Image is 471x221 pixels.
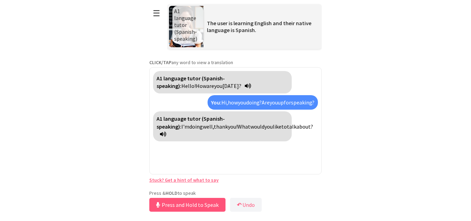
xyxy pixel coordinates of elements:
strong: A1 language tutor (Spanish-speaking): [157,75,225,89]
span: you [214,82,222,89]
span: about? [297,123,313,130]
span: for [284,99,291,106]
span: doing [189,123,203,130]
span: What [238,123,250,130]
span: I'm [181,123,189,130]
b: ↶ [237,201,241,208]
div: Click to translate [153,111,292,141]
span: how [228,99,238,106]
span: thank [214,123,228,130]
span: you! [228,123,238,130]
span: well, [203,123,214,130]
div: Click to translate [208,95,318,110]
button: ☰ [149,4,164,22]
span: A1 language tutor (Spanish-speaking) [174,8,197,42]
span: Hi, [221,99,228,106]
span: talk [287,123,297,130]
span: Hello! [181,82,196,89]
strong: A1 language tutor (Spanish-speaking): [157,115,225,130]
strong: CLICK/TAP [149,59,171,66]
span: you [264,123,273,130]
span: to [281,123,287,130]
span: Are [262,99,270,106]
p: Press & to speak [149,190,322,196]
strong: HOLD [166,190,178,196]
span: doing? [246,99,262,106]
a: Stuck? Get a hint of what to say [149,177,219,183]
strong: You: [211,99,221,106]
span: speaking? [291,99,314,106]
span: you [270,99,278,106]
button: Press and Hold to Speak [149,198,226,212]
span: [DATE]? [222,82,241,89]
span: The user is learning English and their native language is Spanish. [207,20,311,33]
span: would [250,123,264,130]
span: like [273,123,281,130]
span: are [207,82,214,89]
span: up [278,99,284,106]
button: ↶Undo [230,198,262,212]
img: Scenario Image [169,6,203,47]
span: you [238,99,246,106]
p: any word to view a translation [149,59,322,66]
div: Click to translate [153,71,292,93]
span: How [196,82,207,89]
